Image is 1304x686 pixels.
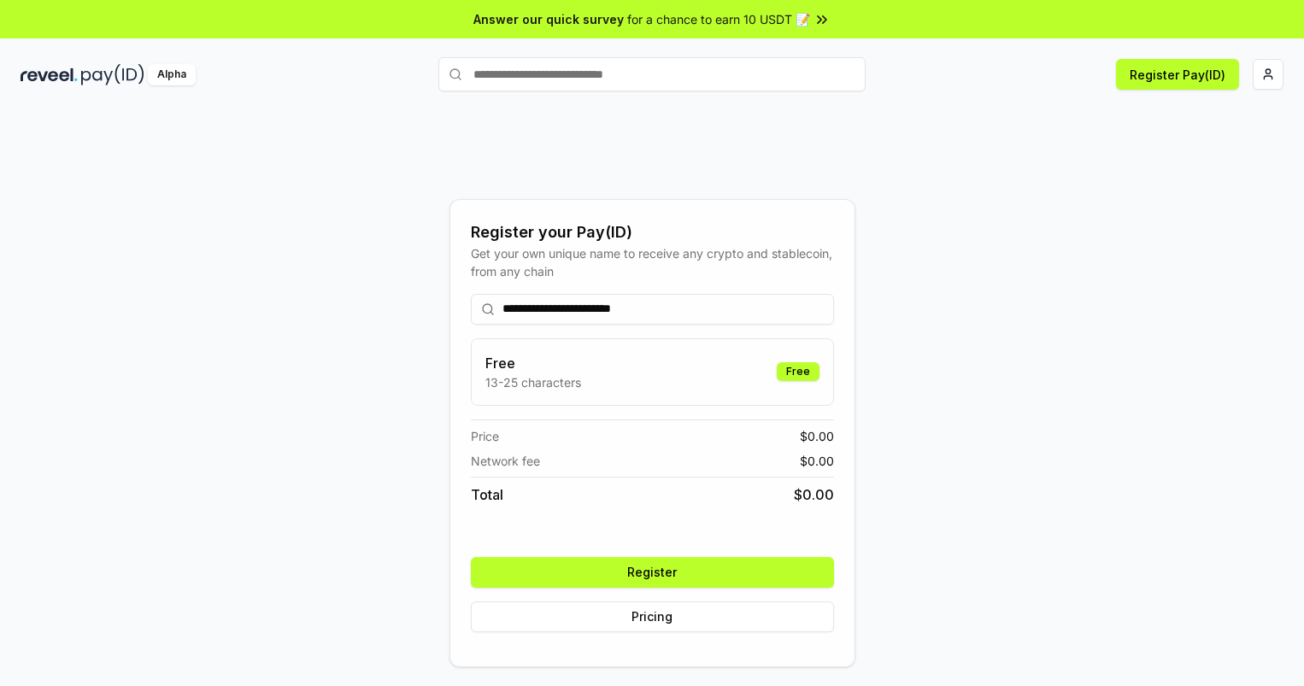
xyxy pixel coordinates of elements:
[471,601,834,632] button: Pricing
[473,10,624,28] span: Answer our quick survey
[794,484,834,505] span: $ 0.00
[148,64,196,85] div: Alpha
[471,557,834,588] button: Register
[471,220,834,244] div: Register your Pay(ID)
[800,427,834,445] span: $ 0.00
[81,64,144,85] img: pay_id
[485,353,581,373] h3: Free
[1116,59,1239,90] button: Register Pay(ID)
[800,452,834,470] span: $ 0.00
[471,244,834,280] div: Get your own unique name to receive any crypto and stablecoin, from any chain
[471,484,503,505] span: Total
[471,452,540,470] span: Network fee
[777,362,819,381] div: Free
[627,10,810,28] span: for a chance to earn 10 USDT 📝
[21,64,78,85] img: reveel_dark
[471,427,499,445] span: Price
[485,373,581,391] p: 13-25 characters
